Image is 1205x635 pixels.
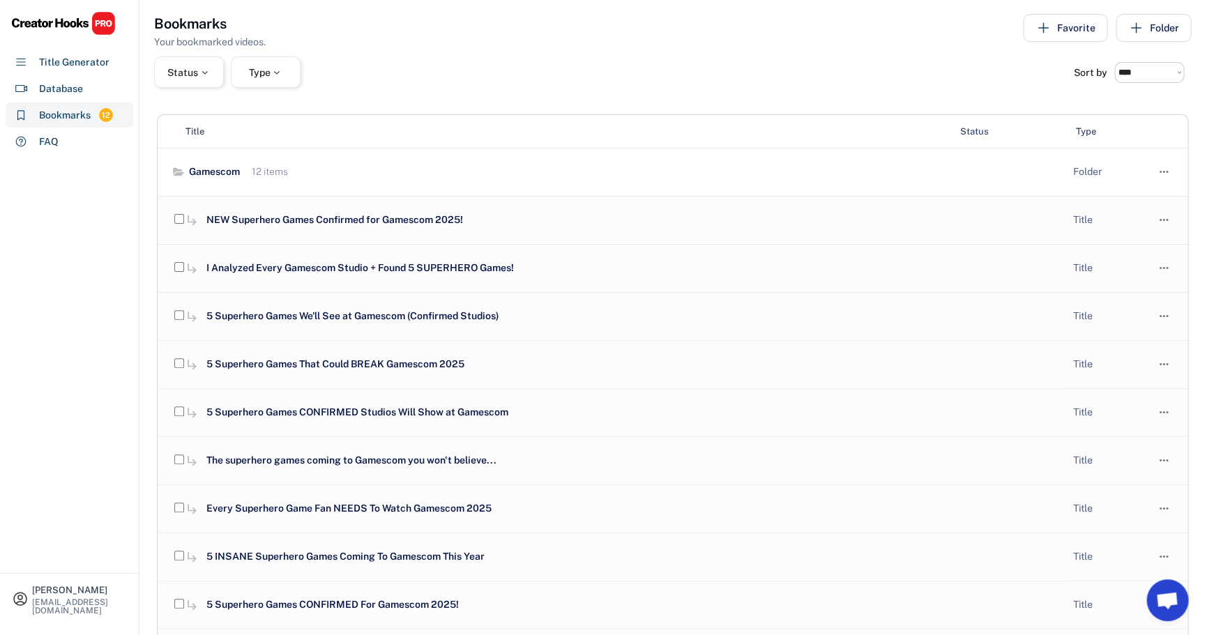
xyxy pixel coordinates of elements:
[203,213,946,227] div: NEW Superhero Games Confirmed for Gamescom 2025!
[185,454,199,468] button: subdirectory_arrow_right
[185,261,199,275] button: subdirectory_arrow_right
[185,125,204,138] div: Title
[203,502,946,516] div: Every Superhero Game Fan NEEDS To Watch Gamescom 2025
[1160,453,1169,468] text: 
[185,598,199,612] button: subdirectory_arrow_right
[1157,499,1171,519] button: 
[1073,213,1143,227] div: Title
[154,35,266,49] div: Your bookmarked videos.
[185,550,199,564] button: subdirectory_arrow_right
[1160,213,1169,227] text: 
[185,406,199,420] button: subdirectory_arrow_right
[1157,211,1171,230] button: 
[203,598,946,612] div: 5 Superhero Games CONFIRMED For Gamescom 2025!
[203,550,946,564] div: 5 INSANE Superhero Games Coming To Gamescom This Year
[1157,355,1171,374] button: 
[99,109,113,121] div: 12
[1076,125,1146,138] div: Type
[1160,549,1169,564] text: 
[39,108,91,123] div: Bookmarks
[185,502,199,516] button: subdirectory_arrow_right
[167,68,211,77] div: Status
[1073,358,1143,372] div: Title
[1160,357,1169,372] text: 
[960,125,1065,138] div: Status
[1073,165,1143,179] div: Folder
[1157,451,1171,470] button: 
[1160,261,1169,275] text: 
[203,309,946,323] div: 5 Superhero Games We'll See at Gamescom (Confirmed Studios)
[185,165,240,179] div: Gamescom
[1073,502,1143,516] div: Title
[39,55,109,70] div: Title Generator
[248,165,288,179] div: 12 items
[203,454,946,468] div: The superhero games coming to Gamescom you won't believe...
[1023,14,1107,42] button: Favorite
[1073,454,1143,468] div: Title
[249,68,283,77] div: Type
[1160,501,1169,516] text: 
[1157,162,1171,182] button: 
[1073,261,1143,275] div: Title
[185,309,199,323] button: subdirectory_arrow_right
[1160,165,1169,179] text: 
[39,82,83,96] div: Database
[1073,550,1143,564] div: Title
[203,358,946,372] div: 5 Superhero Games That Could BREAK Gamescom 2025
[1157,307,1171,326] button: 
[1073,598,1143,612] div: Title
[1073,309,1143,323] div: Title
[185,358,199,372] button: subdirectory_arrow_right
[11,11,116,36] img: CHPRO%20Logo.svg
[1160,405,1169,420] text: 
[1160,309,1169,323] text: 
[1116,14,1191,42] button: Folder
[1157,259,1171,278] button: 
[203,406,946,420] div: 5 Superhero Games CONFIRMED Studios Will Show at Gamescom
[203,261,946,275] div: I Analyzed Every Gamescom Studio + Found 5 SUPERHERO Games!
[1157,547,1171,567] button: 
[39,135,59,149] div: FAQ
[1157,403,1171,422] button: 
[1073,406,1143,420] div: Title
[1146,579,1188,621] a: Open chat
[32,586,127,595] div: [PERSON_NAME]
[32,598,127,615] div: [EMAIL_ADDRESS][DOMAIN_NAME]
[1074,68,1107,77] div: Sort by
[185,213,199,227] button: subdirectory_arrow_right
[154,14,227,33] h3: Bookmarks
